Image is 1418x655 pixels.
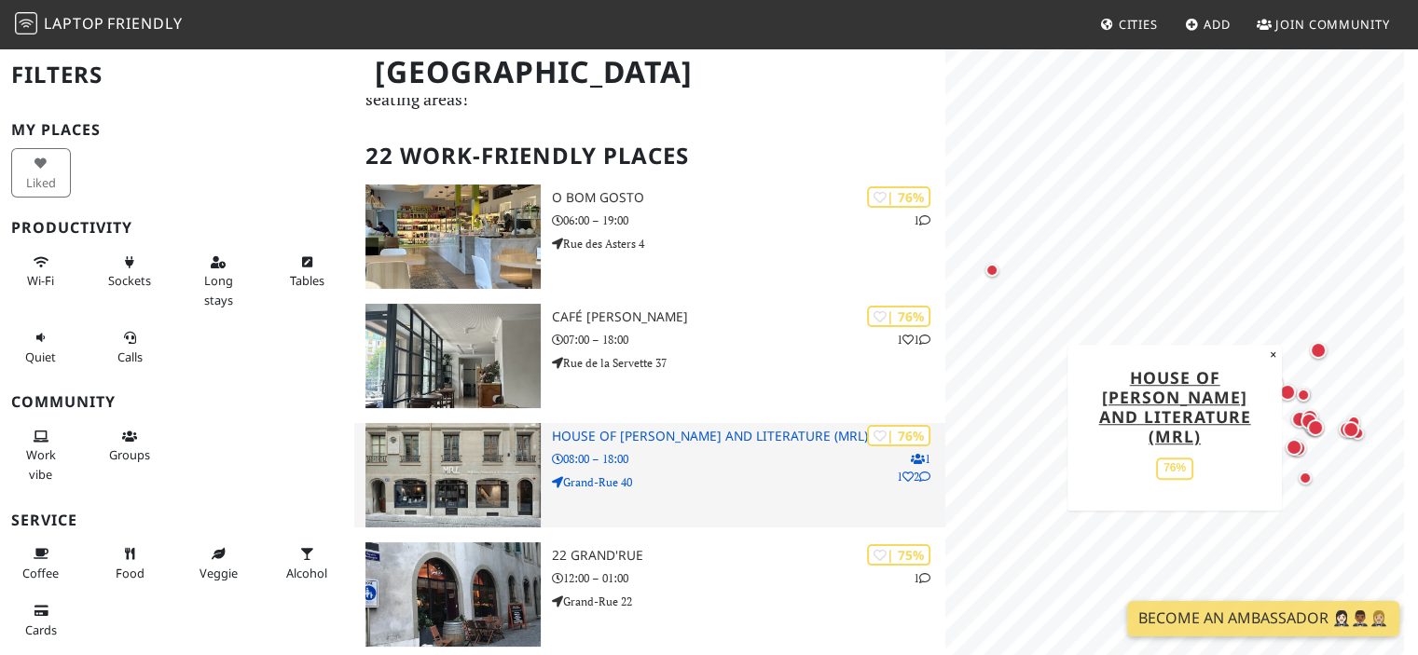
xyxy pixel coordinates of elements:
button: Wi-Fi [11,247,71,296]
h3: O Bom Gosto [552,190,946,206]
img: House of Rousseau and Literature (MRL) [365,423,540,527]
button: Work vibe [11,421,71,489]
div: Map marker [1342,411,1365,433]
h2: 22 Work-Friendly Places [365,128,934,184]
span: Group tables [109,446,150,463]
h3: House of [PERSON_NAME] and Literature (MRL) [552,429,946,444]
div: Map marker [1335,417,1359,442]
a: Cities [1093,7,1165,41]
span: Work-friendly tables [290,272,324,289]
div: | 75% [867,544,930,566]
a: 22 grand'rue | 75% 1 22 grand'rue 12:00 – 01:00 Grand-Rue 22 [354,542,945,647]
div: 76% [1156,457,1193,479]
p: 08:00 – 18:00 [552,450,946,468]
p: 06:00 – 19:00 [552,212,946,229]
span: Veggie [200,565,238,581]
button: Cards [11,595,71,645]
div: Map marker [1282,435,1306,459]
a: O Bom Gosto | 76% 1 O Bom Gosto 06:00 – 19:00 Rue des Asters 4 [354,184,945,289]
button: Groups [100,421,159,471]
h3: My Places [11,121,343,139]
span: Video/audio calls [117,348,143,365]
span: Power sockets [108,272,151,289]
div: Map marker [1306,338,1330,362]
button: Coffee [11,539,71,588]
button: Tables [277,247,337,296]
a: Add [1177,7,1238,41]
img: 22 grand'rue [365,542,540,647]
span: Food [116,565,145,581]
h3: Community [11,393,343,411]
p: 1 [914,569,930,587]
p: 07:00 – 18:00 [552,331,946,348]
p: Grand-Rue 40 [552,473,946,491]
span: Credit cards [25,621,57,638]
p: Rue des Asters 4 [552,235,946,252]
div: Map marker [1292,384,1315,406]
span: Coffee [22,565,59,581]
span: Stable Wi-Fi [27,272,54,289]
button: Sockets [100,247,159,296]
button: Calls [100,322,159,372]
p: 1 1 [897,331,930,348]
div: Map marker [1339,417,1363,442]
span: People working [26,446,56,482]
img: Café Bourdon [365,304,540,408]
h1: [GEOGRAPHIC_DATA] [360,47,942,98]
h2: Filters [11,47,343,103]
button: Close popup [1264,345,1282,365]
p: Rue de la Servette 37 [552,354,946,372]
p: 1 1 2 [897,450,930,485]
button: Quiet [11,322,71,372]
a: Café Bourdon | 76% 11 Café [PERSON_NAME] 07:00 – 18:00 Rue de la Servette 37 [354,304,945,408]
a: Join Community [1249,7,1397,41]
img: O Bom Gosto [365,184,540,289]
button: Alcohol [277,539,337,588]
p: 12:00 – 01:00 [552,569,946,587]
span: Alcohol [286,565,327,581]
div: Map marker [1297,409,1321,433]
span: Join Community [1275,16,1390,33]
button: Veggie [188,539,248,588]
p: Grand-Rue 22 [552,593,946,610]
div: Map marker [1301,414,1325,438]
div: Map marker [1294,467,1316,489]
div: Map marker [1287,407,1312,431]
p: 1 [914,212,930,229]
span: Add [1204,16,1231,33]
h3: Service [11,512,343,529]
span: Cities [1119,16,1158,33]
div: Map marker [981,259,1003,281]
h3: 22 grand'rue [552,548,946,564]
div: Map marker [1286,436,1310,460]
div: Map marker [1275,380,1300,404]
div: Map marker [1303,416,1328,440]
a: House of [PERSON_NAME] and Literature (MRL) [1099,366,1251,447]
span: Long stays [204,272,233,307]
a: LaptopFriendly LaptopFriendly [15,8,183,41]
div: | 76% [867,425,930,446]
div: | 76% [867,306,930,327]
div: | 76% [867,186,930,208]
span: Friendly [107,13,182,34]
h3: Productivity [11,219,343,237]
h3: Café [PERSON_NAME] [552,309,946,325]
a: House of Rousseau and Literature (MRL) | 76% 112 House of [PERSON_NAME] and Literature (MRL) 08:0... [354,423,945,527]
span: Quiet [25,348,56,365]
div: Map marker [1292,382,1315,404]
button: Food [100,539,159,588]
img: LaptopFriendly [15,12,37,34]
button: Long stays [188,247,248,315]
span: Laptop [44,13,104,34]
div: Map marker [1346,422,1369,444]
